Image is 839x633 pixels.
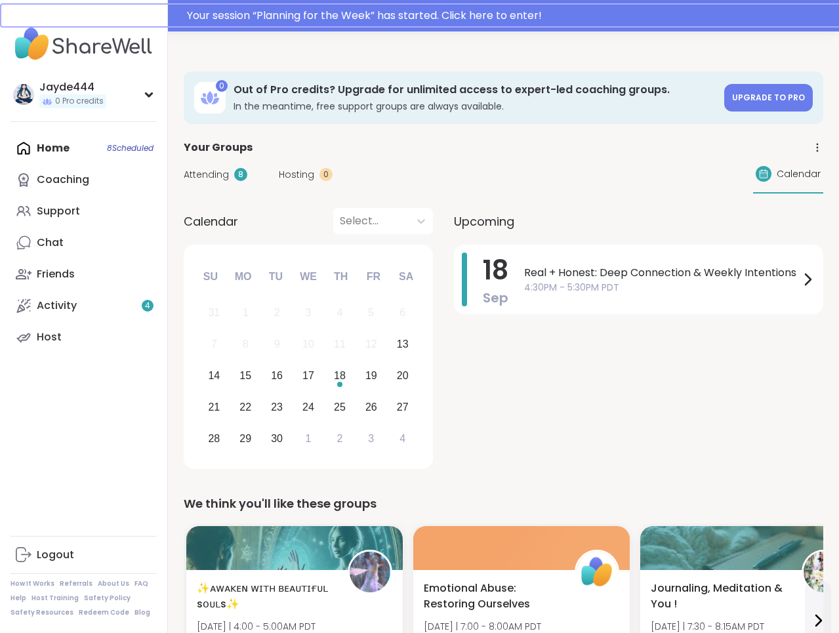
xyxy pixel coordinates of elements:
span: Hosting [279,168,314,182]
a: Logout [10,539,157,571]
div: Choose Thursday, September 18th, 2025 [326,362,354,390]
div: Choose Saturday, September 13th, 2025 [388,331,417,359]
div: 29 [239,430,251,447]
div: Not available Thursday, September 11th, 2025 [326,331,354,359]
span: Calendar [777,167,821,181]
div: Not available Monday, September 8th, 2025 [232,331,260,359]
div: 28 [208,430,220,447]
div: 1 [243,304,249,321]
div: Not available Friday, September 5th, 2025 [357,299,385,327]
img: ShareWell [577,552,617,592]
span: 0 Pro credits [55,96,104,107]
div: 3 [306,304,312,321]
div: Choose Wednesday, October 1st, 2025 [295,424,323,453]
div: Choose Tuesday, September 16th, 2025 [263,362,291,390]
a: About Us [98,579,129,588]
div: Jayde444 [39,80,106,94]
a: Chat [10,227,157,258]
a: Upgrade to Pro [724,84,813,112]
div: Choose Monday, September 22nd, 2025 [232,393,260,421]
div: Friends [37,267,75,281]
div: 11 [334,335,346,353]
div: 22 [239,398,251,416]
div: Choose Friday, September 19th, 2025 [357,362,385,390]
div: 4 [399,430,405,447]
div: Choose Friday, October 3rd, 2025 [357,424,385,453]
div: 13 [397,335,409,353]
div: 18 [334,367,346,384]
div: 21 [208,398,220,416]
div: Logout [37,548,74,562]
span: 18 [483,252,508,289]
div: 4 [337,304,342,321]
h3: In the meantime, free support groups are always available. [234,100,716,113]
div: 25 [334,398,346,416]
div: Choose Saturday, September 27th, 2025 [388,393,417,421]
a: Support [10,195,157,227]
div: 7 [211,335,217,353]
div: Choose Sunday, September 21st, 2025 [200,393,228,421]
a: Host [10,321,157,353]
div: Not available Tuesday, September 9th, 2025 [263,331,291,359]
div: 19 [365,367,377,384]
div: Not available Sunday, September 7th, 2025 [200,331,228,359]
div: Not available Wednesday, September 10th, 2025 [295,331,323,359]
span: [DATE] | 7:30 - 8:15AM PDT [651,620,764,633]
div: Activity [37,298,77,313]
span: ✨ᴀᴡᴀᴋᴇɴ ᴡɪᴛʜ ʙᴇᴀᴜᴛɪғᴜʟ sᴏᴜʟs✨ [197,581,333,612]
div: Not available Thursday, September 4th, 2025 [326,299,354,327]
a: Host Training [31,594,79,603]
div: Not available Wednesday, September 3rd, 2025 [295,299,323,327]
span: Journaling, Meditation & You ! [651,581,787,612]
a: Blog [134,608,150,617]
div: Choose Tuesday, September 23rd, 2025 [263,393,291,421]
div: 1 [306,430,312,447]
img: lyssa [350,552,390,592]
div: 27 [397,398,409,416]
div: 20 [397,367,409,384]
a: Safety Resources [10,608,73,617]
div: Not available Monday, September 1st, 2025 [232,299,260,327]
div: 23 [271,398,283,416]
div: Th [327,262,356,291]
div: 8 [243,335,249,353]
a: FAQ [134,579,148,588]
span: Upcoming [454,213,514,230]
div: Tu [261,262,290,291]
div: 31 [208,304,220,321]
a: Coaching [10,164,157,195]
div: Choose Thursday, October 2nd, 2025 [326,424,354,453]
div: Fr [359,262,388,291]
div: 3 [368,430,374,447]
a: Help [10,594,26,603]
div: Chat [37,235,64,250]
div: 2 [337,430,342,447]
span: Emotional Abuse: Restoring Ourselves [424,581,560,612]
a: Referrals [60,579,92,588]
div: 24 [302,398,314,416]
span: Upgrade to Pro [732,92,805,103]
div: Choose Sunday, September 14th, 2025 [200,362,228,390]
img: ShareWell Nav Logo [10,21,157,67]
iframe: Spotlight [144,174,154,184]
div: Choose Saturday, October 4th, 2025 [388,424,417,453]
div: 6 [399,304,405,321]
div: 5 [368,304,374,321]
div: Su [196,262,225,291]
div: Choose Wednesday, September 17th, 2025 [295,362,323,390]
div: Choose Sunday, September 28th, 2025 [200,424,228,453]
a: Activity4 [10,290,157,321]
a: How It Works [10,579,54,588]
div: 0 [319,168,333,181]
img: Jayde444 [13,84,34,105]
span: Calendar [184,213,238,230]
div: Coaching [37,173,89,187]
div: Sa [392,262,420,291]
div: Choose Saturday, September 20th, 2025 [388,362,417,390]
div: 30 [271,430,283,447]
div: 17 [302,367,314,384]
a: Safety Policy [84,594,131,603]
div: 10 [302,335,314,353]
h3: Out of Pro credits? Upgrade for unlimited access to expert-led coaching groups. [234,83,716,97]
span: [DATE] | 7:00 - 8:00AM PDT [424,620,561,633]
